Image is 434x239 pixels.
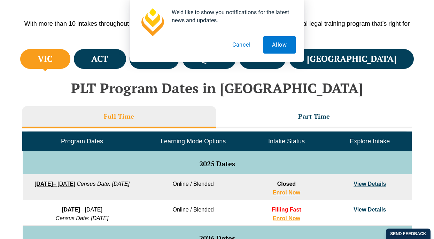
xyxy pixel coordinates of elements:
button: Allow [263,36,296,54]
a: Enrol Now [273,215,300,221]
a: View Details [354,181,386,187]
a: View Details [354,207,386,213]
h2: PLT Program Dates in [GEOGRAPHIC_DATA] [18,80,416,96]
span: Intake Status [268,138,305,145]
a: [DATE]– [DATE] [34,181,75,187]
em: Census Date: [DATE] [77,181,130,187]
img: notification icon [138,8,166,36]
span: Learning Mode Options [161,138,226,145]
span: Filling Fast [272,207,301,213]
td: Online / Blended [141,200,245,226]
button: Cancel [224,36,259,54]
div: We'd like to show you notifications for the latest news and updates. [166,8,296,24]
span: Program Dates [61,138,103,145]
h3: Part Time [298,112,330,120]
td: Online / Blended [141,174,245,200]
h3: Full Time [104,112,134,120]
span: 2025 Dates [199,159,235,168]
span: Explore Intake [350,138,390,145]
a: [DATE]– [DATE] [62,207,102,213]
strong: [DATE] [62,207,80,213]
strong: [DATE] [34,181,53,187]
a: Enrol Now [273,190,300,196]
span: Closed [277,181,296,187]
em: Census Date: [DATE] [56,215,109,221]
